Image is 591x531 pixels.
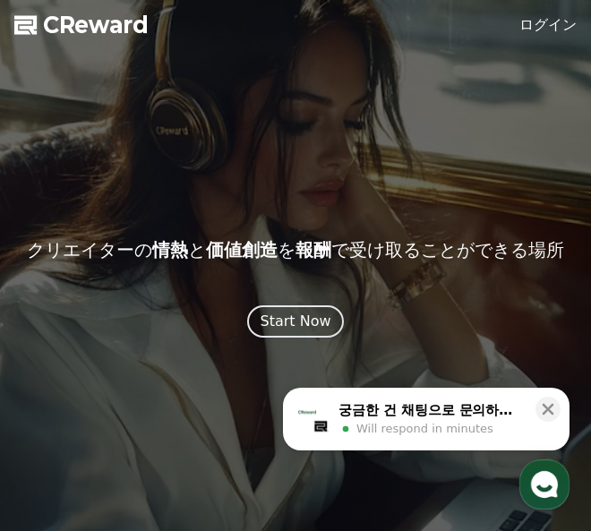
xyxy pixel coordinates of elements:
[152,239,188,261] span: 情熱
[206,239,278,261] span: 価値創造
[247,305,343,338] button: Start Now
[260,311,330,332] div: Start Now
[247,313,343,330] a: Start Now
[43,11,149,39] span: CReward
[13,237,578,262] p: クリエイターの と を で受け取ることができる場所
[14,11,149,39] a: CReward
[519,14,577,36] a: ログイン
[295,239,331,261] span: 報酬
